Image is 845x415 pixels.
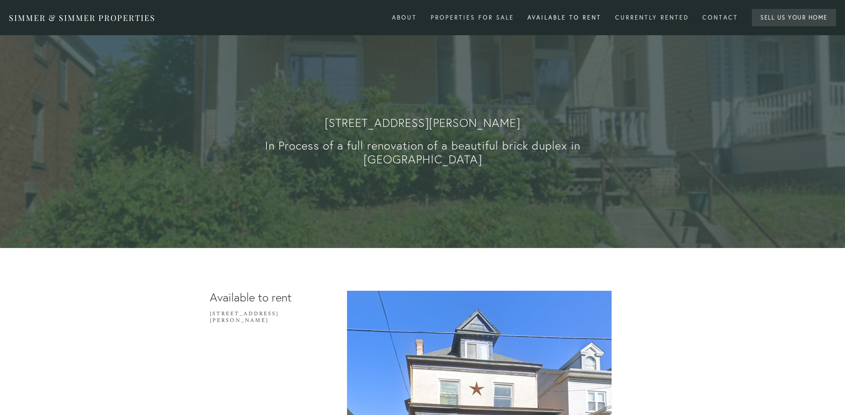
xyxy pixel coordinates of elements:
div: Available to rent [522,10,607,25]
a: [STREET_ADDRESS][PERSON_NAME] [210,310,295,328]
div: Currently rented [609,10,695,25]
p: In Process of a full renovation of a beautiful brick duplex in [GEOGRAPHIC_DATA] [224,139,621,167]
p: [STREET_ADDRESS][PERSON_NAME] [224,116,621,130]
div: Properties for Sale [425,10,520,25]
a: Contact [697,10,744,25]
a: Simmer & Simmer Properties [9,12,155,23]
li: Available to rent [210,291,295,305]
a: About [386,10,423,25]
a: Sell Us Your Home [752,9,837,26]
